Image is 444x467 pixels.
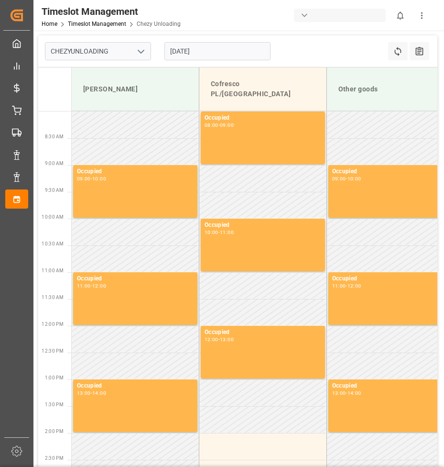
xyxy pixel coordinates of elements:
[45,42,151,60] input: Type to search/select
[77,391,91,395] div: 13:00
[347,177,361,181] div: 10:00
[92,284,106,288] div: 12:00
[45,375,64,380] span: 1:00 PM
[332,391,346,395] div: 13:00
[218,230,220,234] div: -
[220,123,234,127] div: 09:00
[45,161,64,166] span: 9:00 AM
[92,391,106,395] div: 14:00
[42,21,57,27] a: Home
[346,391,347,395] div: -
[77,177,91,181] div: 09:00
[42,348,64,354] span: 12:30 PM
[91,391,92,395] div: -
[332,177,346,181] div: 09:00
[205,123,218,127] div: 08:00
[45,402,64,407] span: 1:30 PM
[164,42,271,60] input: DD-MM-YYYY
[42,4,181,19] div: Timeslot Management
[205,328,321,337] div: Occupied
[42,295,64,300] span: 11:30 AM
[77,274,194,284] div: Occupied
[68,21,126,27] a: Timeslot Management
[42,322,64,327] span: 12:00 PM
[347,391,361,395] div: 14:00
[79,80,191,98] div: [PERSON_NAME]
[346,284,347,288] div: -
[218,337,220,342] div: -
[220,230,234,234] div: 11:00
[77,381,194,391] div: Occupied
[45,456,64,461] span: 2:30 PM
[332,284,346,288] div: 11:00
[77,284,91,288] div: 11:00
[77,167,194,177] div: Occupied
[133,44,148,59] button: open menu
[45,188,64,193] span: 9:30 AM
[390,5,411,26] button: show 0 new notifications
[220,337,234,342] div: 13:00
[205,113,321,123] div: Occupied
[45,429,64,434] span: 2:00 PM
[42,214,64,220] span: 10:00 AM
[91,177,92,181] div: -
[218,123,220,127] div: -
[205,337,218,342] div: 12:00
[42,268,64,273] span: 11:00 AM
[91,284,92,288] div: -
[347,284,361,288] div: 12:00
[346,177,347,181] div: -
[45,134,64,139] span: 8:30 AM
[42,241,64,246] span: 10:30 AM
[205,230,218,234] div: 10:00
[207,75,319,103] div: Cofresco PL/[GEOGRAPHIC_DATA]
[205,221,321,230] div: Occupied
[92,177,106,181] div: 10:00
[411,5,433,26] button: show more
